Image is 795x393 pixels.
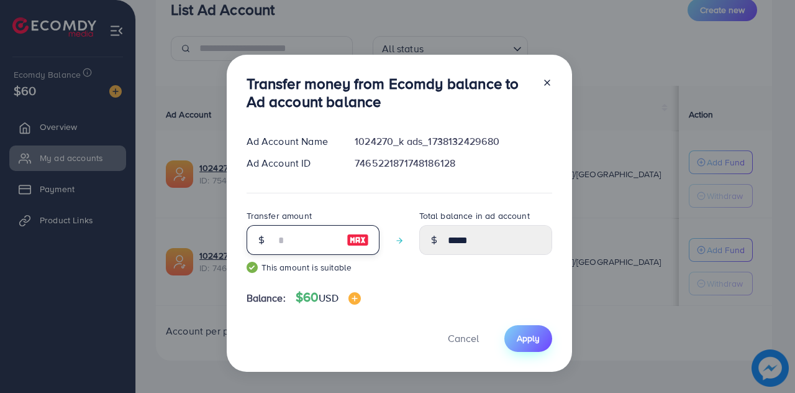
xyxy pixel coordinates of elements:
[345,134,561,149] div: 1024270_k ads_1738132429680
[345,156,561,170] div: 7465221871748186128
[247,261,379,274] small: This amount is suitable
[504,325,552,352] button: Apply
[348,292,361,305] img: image
[247,291,286,305] span: Balance:
[448,331,479,345] span: Cancel
[296,290,361,305] h4: $60
[237,156,345,170] div: Ad Account ID
[517,332,540,344] span: Apply
[347,233,369,247] img: image
[247,262,258,273] img: guide
[432,325,494,352] button: Cancel
[247,210,312,222] label: Transfer amount
[237,134,345,149] div: Ad Account Name
[319,291,338,305] span: USD
[247,75,532,111] h3: Transfer money from Ecomdy balance to Ad account balance
[419,210,530,222] label: Total balance in ad account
